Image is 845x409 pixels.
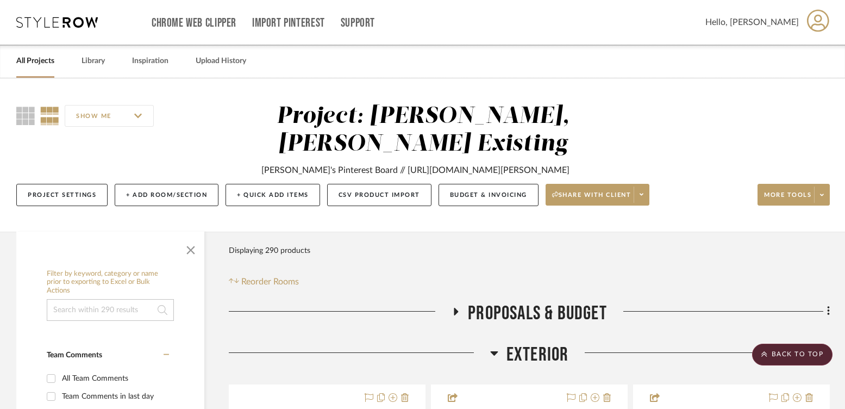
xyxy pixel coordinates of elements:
a: Import Pinterest [252,18,325,28]
span: Team Comments [47,351,102,359]
button: + Add Room/Section [115,184,218,206]
span: Proposals & Budget [468,302,607,325]
button: Project Settings [16,184,108,206]
span: Hello, [PERSON_NAME] [705,16,799,29]
button: + Quick Add Items [226,184,320,206]
button: Share with client [546,184,650,206]
div: All Team Comments [62,370,166,387]
a: Chrome Web Clipper [152,18,236,28]
h6: Filter by keyword, category or name prior to exporting to Excel or Bulk Actions [47,270,174,295]
button: CSV Product Import [327,184,431,206]
a: Library [82,54,105,69]
button: Reorder Rooms [229,275,299,288]
span: Share with client [552,191,631,207]
a: Support [341,18,375,28]
a: Inspiration [132,54,168,69]
div: [PERSON_NAME]'s Pinterest Board // [URL][DOMAIN_NAME][PERSON_NAME] [261,164,569,177]
scroll-to-top-button: BACK TO TOP [752,344,833,365]
span: Exterior [506,343,569,367]
button: More tools [758,184,830,206]
button: Budget & Invoicing [439,184,539,206]
div: Project: [PERSON_NAME], [PERSON_NAME] Existing [277,105,570,156]
div: Displaying 290 products [229,240,310,262]
button: Close [180,237,202,259]
span: Reorder Rooms [241,275,299,288]
a: Upload History [196,54,246,69]
span: More tools [764,191,811,207]
div: Team Comments in last day [62,388,166,405]
input: Search within 290 results [47,299,174,321]
a: All Projects [16,54,54,69]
